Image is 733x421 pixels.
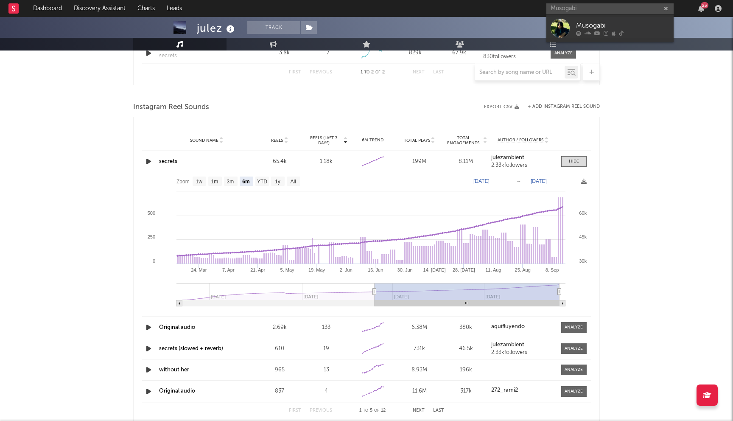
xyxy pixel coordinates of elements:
div: 317k [445,387,487,396]
div: 6M Trend [352,137,394,143]
text: 11. Aug [485,267,501,272]
a: julezambient [491,342,555,348]
text: 8. Sep [546,267,559,272]
input: Search by song name or URL [475,69,565,76]
strong: aquifluyendo [491,324,525,329]
span: of [374,409,379,413]
div: 4 [305,387,347,396]
div: Musogabi [576,20,669,31]
div: 1 5 12 [349,406,396,416]
strong: 272_rami2 [491,387,518,393]
div: 2.33k followers [491,350,555,356]
span: Sound Name [190,138,218,143]
div: 6.38M [398,323,441,332]
a: secrets [159,159,177,164]
text: [DATE] [473,178,490,184]
div: 837 [258,387,301,396]
div: 829k [396,49,435,57]
button: Next [413,408,425,413]
text: 500 [148,210,155,216]
button: 23 [698,5,704,12]
div: 199M [398,157,441,166]
div: 19 [305,345,347,353]
text: [DATE] [531,178,547,184]
text: 25. Aug [515,267,531,272]
button: Track [247,21,300,34]
span: to [363,409,368,413]
text: 6m [242,179,249,185]
div: 8.11M [445,157,487,166]
span: Reels (last 7 days) [305,135,342,146]
text: 45k [579,234,587,239]
div: 67.9k [439,49,479,57]
text: 16. Jun [368,267,383,272]
a: secrets (slowed + reverb) [159,346,223,351]
div: 7 [327,49,330,57]
div: 133 [305,323,347,332]
text: 0 [153,258,155,264]
div: 731k [398,345,441,353]
text: 60k [579,210,587,216]
input: Search for artists [546,3,674,14]
button: First [289,408,301,413]
div: 13 [305,366,347,374]
div: 8.93M [398,366,441,374]
text: → [516,178,521,184]
div: 23 [701,2,708,8]
div: 830 followers [483,54,542,60]
text: 5. May [280,267,295,272]
text: 14. [DATE] [423,267,446,272]
div: 965 [258,366,301,374]
button: Previous [310,408,332,413]
div: + Add Instagram Reel Sound [519,104,600,109]
button: Last [433,408,444,413]
div: 1.18k [305,157,347,166]
div: 2.69k [258,323,301,332]
text: 30. Jun [397,267,413,272]
text: 28. [DATE] [453,267,475,272]
text: 1m [211,179,218,185]
button: + Add Instagram Reel Sound [528,104,600,109]
div: 2.33k followers [491,163,555,168]
span: Reels [271,138,283,143]
span: Author / Followers [498,138,543,143]
text: 19. May [308,267,325,272]
text: 7. Apr [222,267,235,272]
text: YTD [257,179,267,185]
span: Total Engagements [445,135,482,146]
div: julez [197,21,237,35]
text: 21. Apr [250,267,265,272]
text: Zoom [176,179,190,185]
text: 24. Mar [191,267,207,272]
div: 65.4k [258,157,301,166]
span: Total Plays [404,138,430,143]
text: 2. Jun [340,267,353,272]
a: 272_rami2 [491,387,555,393]
div: 610 [258,345,301,353]
div: 196k [445,366,487,374]
div: secrets [159,52,177,60]
button: Export CSV [484,104,519,109]
text: All [290,179,296,185]
text: 3m [227,179,234,185]
div: 380k [445,323,487,332]
text: 1w [196,179,203,185]
strong: julezambient [491,155,524,160]
a: Original audio [159,325,195,330]
div: 11.6M [398,387,441,396]
strong: julezambient [491,342,524,348]
text: 250 [148,234,155,239]
text: 1y [275,179,280,185]
a: Original audio [159,388,195,394]
a: julezambient [491,155,555,161]
div: 3.8k [265,49,304,57]
div: 46.5k [445,345,487,353]
span: Instagram Reel Sounds [133,102,209,112]
text: 30k [579,258,587,264]
a: aquifluyendo [491,324,555,330]
a: Musogabi [546,14,674,42]
a: without her [159,367,189,373]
